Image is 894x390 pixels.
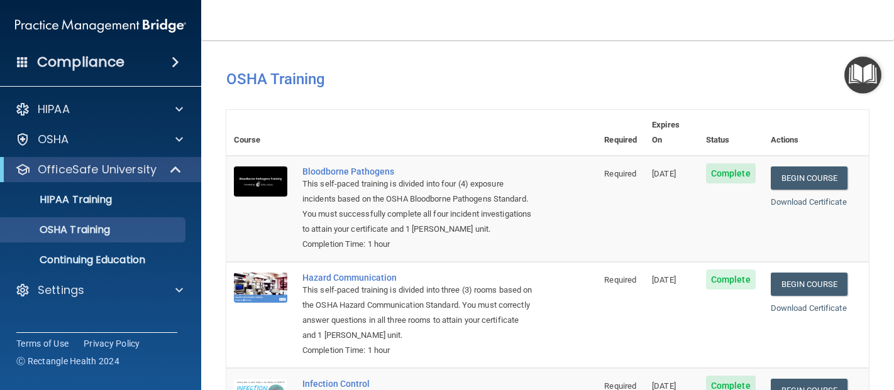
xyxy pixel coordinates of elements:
th: Expires On [644,110,698,156]
a: OfficeSafe University [15,162,182,177]
a: Settings [15,283,183,298]
a: Begin Course [771,273,847,296]
a: OSHA [15,132,183,147]
a: Infection Control [302,379,534,389]
a: Privacy Policy [84,337,140,350]
p: OSHA [38,132,69,147]
a: Download Certificate [771,197,847,207]
div: Completion Time: 1 hour [302,237,534,252]
button: Open Resource Center [844,57,881,94]
a: Terms of Use [16,337,69,350]
span: Required [604,275,636,284]
iframe: Drift Widget Chat Controller [677,301,879,351]
th: Required [597,110,644,156]
span: Ⓒ Rectangle Health 2024 [16,355,119,367]
img: PMB logo [15,13,186,38]
div: This self-paced training is divided into four (4) exposure incidents based on the OSHA Bloodborne... [302,176,534,237]
th: Actions [763,110,869,156]
span: Complete [706,269,756,290]
p: Continuing Education [8,254,180,266]
p: OfficeSafe University [38,162,157,177]
a: HIPAA [15,102,183,117]
p: OSHA Training [8,224,110,236]
p: HIPAA Training [8,193,112,206]
a: Hazard Communication [302,273,534,283]
span: Complete [706,163,756,183]
span: [DATE] [652,169,676,178]
p: Settings [38,283,84,298]
span: [DATE] [652,275,676,284]
th: Course [226,110,295,156]
th: Status [698,110,763,156]
h4: OSHA Training [226,70,869,88]
div: Completion Time: 1 hour [302,343,534,358]
h4: Compliance [37,53,124,71]
p: HIPAA [38,102,70,117]
div: This self-paced training is divided into three (3) rooms based on the OSHA Hazard Communication S... [302,283,534,343]
a: Bloodborne Pathogens [302,166,534,176]
a: Begin Course [771,166,847,190]
span: Required [604,169,636,178]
